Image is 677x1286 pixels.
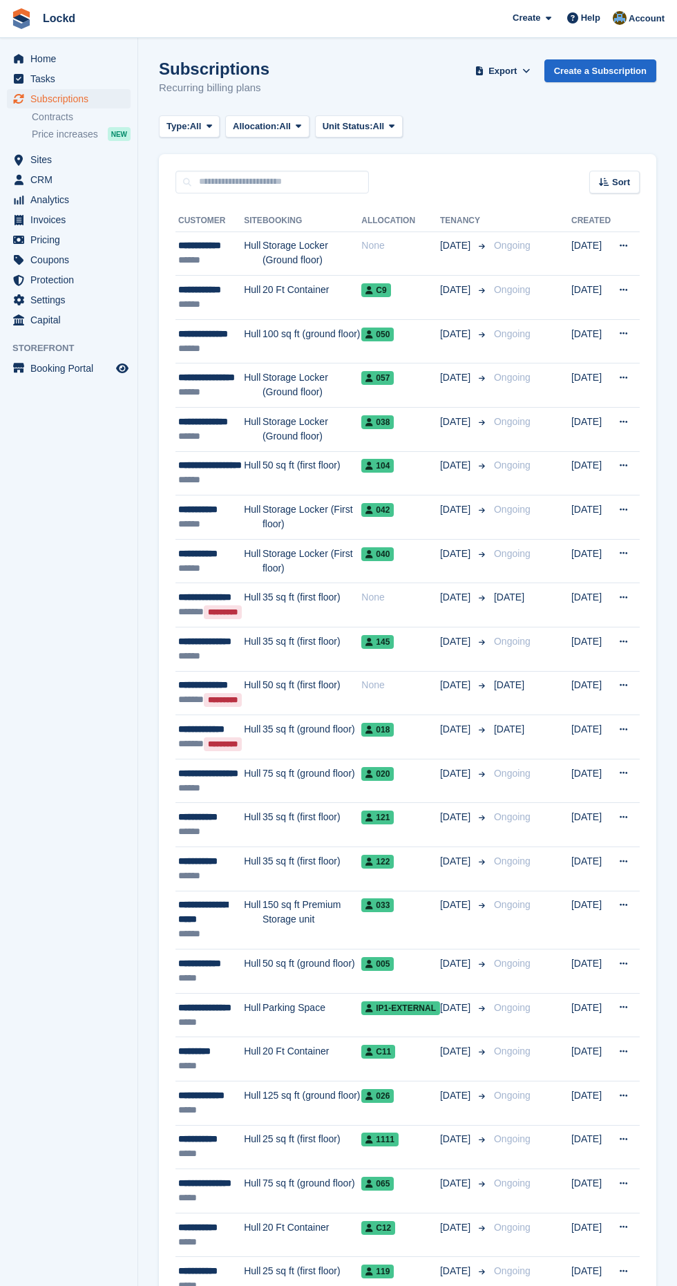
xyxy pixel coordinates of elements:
[440,327,473,341] span: [DATE]
[494,548,531,559] span: Ongoing
[244,1081,263,1125] td: Hull
[244,671,263,715] td: Hull
[494,679,524,690] span: [DATE]
[7,170,131,189] a: menu
[361,1221,395,1235] span: C12
[263,715,361,759] td: 35 sq ft (ground floor)
[37,7,81,30] a: Lockd
[571,1037,611,1081] td: [DATE]
[494,1133,531,1144] span: Ongoing
[361,371,394,385] span: 057
[494,372,531,383] span: Ongoing
[571,1213,611,1257] td: [DATE]
[279,120,291,133] span: All
[440,370,473,385] span: [DATE]
[263,671,361,715] td: 50 sq ft (first floor)
[494,855,531,867] span: Ongoing
[361,767,394,781] span: 020
[244,891,263,949] td: Hull
[571,671,611,715] td: [DATE]
[440,1176,473,1191] span: [DATE]
[159,115,220,138] button: Type: All
[244,1213,263,1257] td: Hull
[7,150,131,169] a: menu
[263,210,361,232] th: Booking
[571,210,611,232] th: Created
[440,634,473,649] span: [DATE]
[244,715,263,759] td: Hull
[30,290,113,310] span: Settings
[440,210,488,232] th: Tenancy
[571,1081,611,1125] td: [DATE]
[244,949,263,994] td: Hull
[361,238,440,253] div: None
[7,290,131,310] a: menu
[494,958,531,969] span: Ongoing
[494,1265,531,1276] span: Ongoing
[440,1132,473,1146] span: [DATE]
[361,957,394,971] span: 005
[244,993,263,1037] td: Hull
[494,592,524,603] span: [DATE]
[440,238,473,253] span: [DATE]
[244,759,263,803] td: Hull
[7,359,131,378] a: menu
[440,1044,473,1059] span: [DATE]
[263,803,361,847] td: 35 sq ft (first floor)
[30,170,113,189] span: CRM
[244,451,263,495] td: Hull
[440,547,473,561] span: [DATE]
[361,547,394,561] span: 040
[244,847,263,891] td: Hull
[12,341,137,355] span: Storefront
[440,415,473,429] span: [DATE]
[494,328,531,339] span: Ongoing
[440,458,473,473] span: [DATE]
[361,415,394,429] span: 038
[361,1001,440,1015] span: IP1-External
[361,811,394,824] span: 121
[361,1177,394,1191] span: 065
[473,59,533,82] button: Export
[494,1046,531,1057] span: Ongoing
[571,451,611,495] td: [DATE]
[263,759,361,803] td: 75 sq ft (ground floor)
[30,310,113,330] span: Capital
[544,59,656,82] a: Create a Subscription
[440,283,473,297] span: [DATE]
[440,502,473,517] span: [DATE]
[32,128,98,141] span: Price increases
[244,495,263,540] td: Hull
[571,539,611,583] td: [DATE]
[361,723,394,737] span: 018
[513,11,540,25] span: Create
[361,635,394,649] span: 145
[571,231,611,276] td: [DATE]
[32,126,131,142] a: Price increases NEW
[361,328,394,341] span: 050
[30,250,113,270] span: Coupons
[30,190,113,209] span: Analytics
[494,724,524,735] span: [DATE]
[571,949,611,994] td: [DATE]
[440,956,473,971] span: [DATE]
[30,359,113,378] span: Booking Portal
[571,803,611,847] td: [DATE]
[571,993,611,1037] td: [DATE]
[225,115,309,138] button: Allocation: All
[494,1178,531,1189] span: Ongoing
[114,360,131,377] a: Preview store
[7,270,131,290] a: menu
[263,408,361,452] td: Storage Locker (Ground floor)
[244,408,263,452] td: Hull
[244,1037,263,1081] td: Hull
[30,230,113,249] span: Pricing
[581,11,600,25] span: Help
[494,768,531,779] span: Ongoing
[159,80,269,96] p: Recurring billing plans
[440,854,473,869] span: [DATE]
[612,176,630,189] span: Sort
[244,210,263,232] th: Site
[571,891,611,949] td: [DATE]
[488,64,517,78] span: Export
